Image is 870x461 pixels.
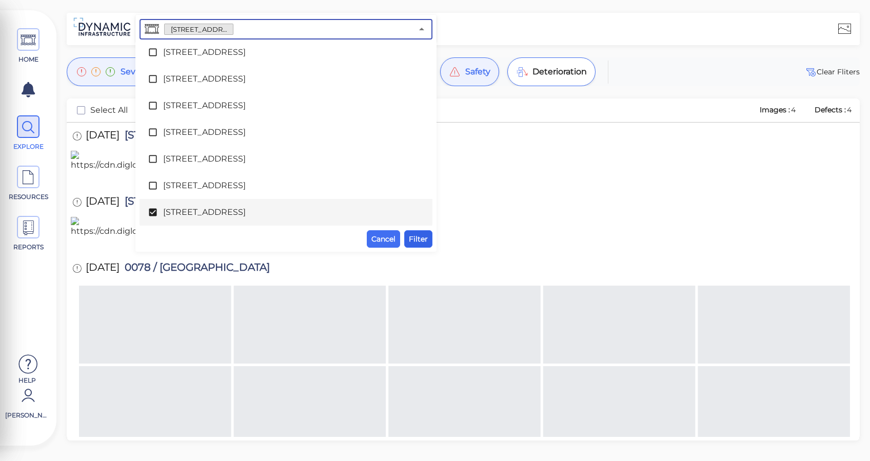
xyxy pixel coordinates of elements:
[532,66,587,78] span: Deterioration
[5,411,49,420] span: [PERSON_NAME]
[5,376,49,384] span: Help
[90,104,128,116] span: Select All
[371,233,396,245] span: Cancel
[163,206,409,218] span: [STREET_ADDRESS]
[804,66,860,78] button: Clear Fliters
[5,28,51,64] a: HOME
[5,115,51,151] a: EXPLORE
[409,233,428,245] span: Filter
[120,130,225,144] span: [STREET_ADDRESS]
[791,105,796,114] span: 4
[7,142,50,151] span: EXPLORE
[163,153,409,165] span: [STREET_ADDRESS]
[5,166,51,202] a: RESOURCES
[7,55,50,64] span: HOME
[404,230,432,248] button: Filter
[7,243,50,252] span: REPORTS
[465,66,490,78] span: Safety
[120,262,270,276] span: 0078 / [GEOGRAPHIC_DATA]
[814,105,847,114] span: Defects :
[86,262,120,276] span: [DATE]
[71,151,294,184] img: https://cdn.diglobal.tech/optimized/1509/img_1431.jpg?asgd=1509
[71,217,292,250] img: https://cdn.diglobal.tech/optimized/1160/img_1281.jpg?asgd=1160
[86,196,120,210] span: [DATE]
[367,230,400,248] button: Cancel
[121,66,153,78] span: Severity
[86,130,120,144] span: [DATE]
[163,126,409,138] span: [STREET_ADDRESS]
[414,22,429,36] button: Close
[5,216,51,252] a: REPORTS
[163,46,409,58] span: [STREET_ADDRESS]
[163,73,409,85] span: [STREET_ADDRESS]
[759,105,791,114] span: Images :
[120,196,225,210] span: [STREET_ADDRESS]
[7,192,50,202] span: RESOURCES
[163,179,409,192] span: [STREET_ADDRESS]
[847,105,852,114] span: 4
[163,99,409,112] span: [STREET_ADDRESS]
[165,25,233,34] span: [STREET_ADDRESS]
